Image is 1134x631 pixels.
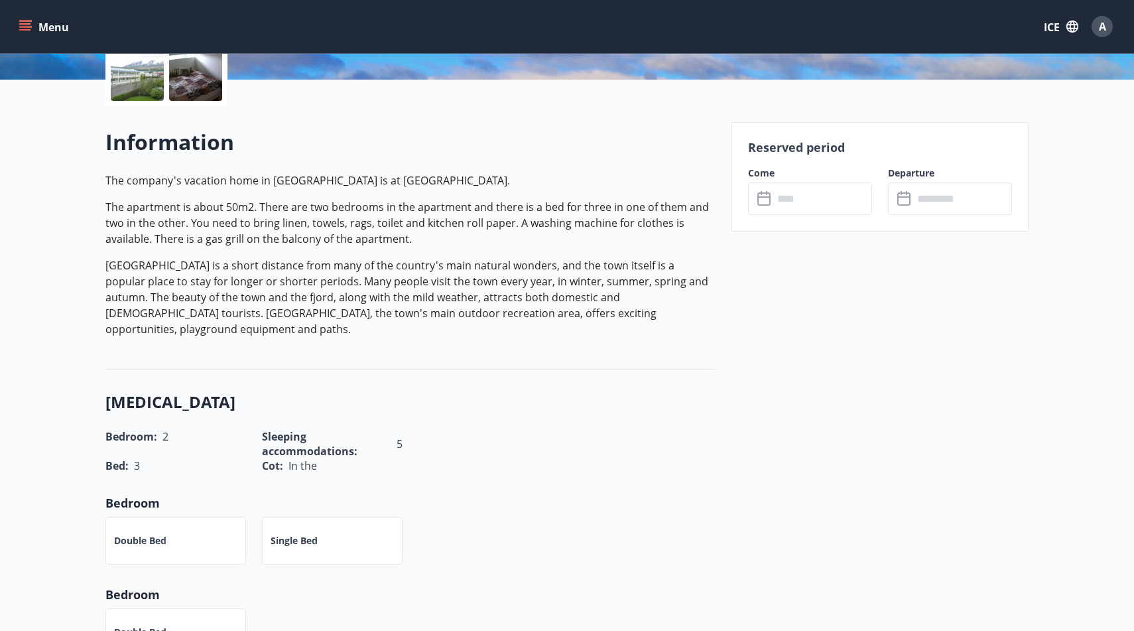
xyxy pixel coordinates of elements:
[271,534,318,547] font: Single bed
[154,429,157,444] font: :
[134,458,140,473] font: 3
[288,458,317,473] font: In the
[1039,14,1084,39] button: ICE
[262,458,280,473] font: Cot
[280,458,283,473] font: :
[105,391,235,413] font: [MEDICAL_DATA]
[397,437,403,451] font: 5
[1099,19,1106,34] font: A
[1044,20,1060,35] font: ICE
[105,173,510,188] font: The company's vacation home in [GEOGRAPHIC_DATA] is at [GEOGRAPHIC_DATA].
[105,200,709,246] font: The apartment is about 50m2. There are two bedrooms in the apartment and there is a bed for three...
[16,15,74,38] button: menu
[105,495,160,511] font: Bedroom
[105,258,708,336] font: [GEOGRAPHIC_DATA] is a short distance from many of the country's main natural wonders, and the to...
[105,458,125,473] font: Bed
[114,534,166,547] font: Double bed
[125,458,129,473] font: :
[748,139,845,155] font: Reserved period
[262,429,354,458] font: Sleeping accommodations
[1086,11,1118,42] button: A
[162,429,168,444] font: 2
[105,127,234,156] font: Information
[105,429,154,444] font: Bedroom
[38,20,69,35] font: Menu
[748,167,775,179] font: Come
[888,167,934,179] font: Departure
[105,587,160,602] font: Bedroom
